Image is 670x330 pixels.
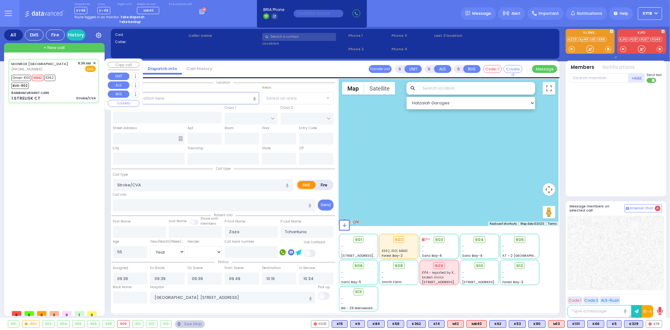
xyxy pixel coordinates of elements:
[651,37,662,42] a: FD46
[422,237,430,242] div: 11%
[341,280,362,284] span: Sanz Bay-5
[391,33,432,38] span: Phone 3
[548,320,565,328] div: ALS
[532,65,557,73] button: Message
[571,64,595,71] button: Members
[434,33,495,38] label: Last 3 location
[422,253,442,258] span: Sanz Bay-6
[262,126,270,131] label: Floor
[368,320,385,328] div: BLS
[462,249,464,253] span: -
[137,3,161,6] label: Medic on call
[281,105,293,110] label: Cross 2
[8,321,19,327] div: 901
[113,285,132,290] label: Back Home
[620,11,628,16] span: Help
[391,47,432,52] span: Phone 4
[297,181,316,189] label: EMS
[178,136,183,141] span: Other building occupants
[299,126,317,131] label: Entry Code
[548,320,565,328] div: M13
[341,306,377,311] span: BG - 29 Merriewold S.
[262,41,346,46] label: Location
[225,126,234,131] label: Room
[44,45,65,51] span: + New call
[75,311,84,316] span: 1
[515,237,524,243] span: 905
[62,311,72,316] span: 0
[354,263,363,269] span: 906
[511,11,520,16] span: Alert
[115,39,187,45] label: Caller:
[113,192,127,197] label: Call Info
[108,62,139,68] button: Copy call
[150,292,315,304] input: Search hospital
[133,321,144,327] div: 910
[25,30,44,41] div: EMS
[318,200,334,211] button: Send
[483,65,502,73] button: Code-1
[342,82,364,95] button: Show street map
[46,30,65,41] div: Fire
[169,3,192,6] label: Fire units on call
[503,270,504,275] span: -
[25,9,67,17] img: Logo
[543,206,555,218] button: Drag Pegman onto the map to open Street View
[37,311,46,316] span: 0
[428,320,445,328] div: BLS
[463,65,481,73] button: BUS
[113,146,120,151] label: City
[119,19,141,24] strong: Take backup
[11,91,49,95] div: RAMBAM URGENT CARE
[200,221,216,226] span: members
[262,85,271,90] label: Areas
[567,320,585,328] div: BLS
[566,31,615,36] label: KJ EMS...
[418,82,535,95] input: Search location
[394,236,405,243] div: 902
[11,83,29,89] span: BUS-902
[638,7,662,20] button: KY18
[341,301,343,306] span: -
[583,296,599,304] button: Code 2
[647,73,662,77] span: Send text
[577,11,602,16] span: Notifications
[382,275,384,280] span: -
[42,321,54,327] div: 903
[225,105,236,110] label: Cross 1
[74,3,90,6] label: Dispatcher
[341,253,401,258] span: [STREET_ADDRESS][PERSON_NAME]
[475,237,484,243] span: 904
[341,244,343,249] span: -
[340,218,361,226] a: Open this area in Google Maps (opens a new window)
[143,66,182,72] a: Dispatch info
[299,266,315,271] label: In Service
[466,320,487,328] div: MB40
[462,275,464,280] span: -
[466,11,470,16] img: message.svg
[428,320,445,328] div: K14
[422,249,424,253] span: -
[607,320,622,328] div: K5
[57,321,70,327] div: 904
[262,146,271,151] label: State
[382,280,402,284] span: Smith Farm
[11,61,68,66] a: MONROE [GEOGRAPHIC_DATA]
[630,206,654,211] span: Internal Chat
[503,280,524,284] span: Forest Bay-3
[341,249,343,253] span: -
[87,311,97,316] span: 0
[73,321,84,327] div: 905
[617,31,666,36] label: KJFD
[624,204,662,212] button: Internal Chat 4
[12,311,21,316] span: 0
[355,237,362,243] span: 901
[503,244,504,249] span: -
[476,263,483,269] span: 910
[150,239,185,244] div: Year/Month/Week/Day
[341,275,343,280] span: -
[607,320,622,328] div: BLS
[78,61,91,66] span: 9:36 AM
[32,75,43,81] span: MB40
[348,33,389,38] span: Phone 1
